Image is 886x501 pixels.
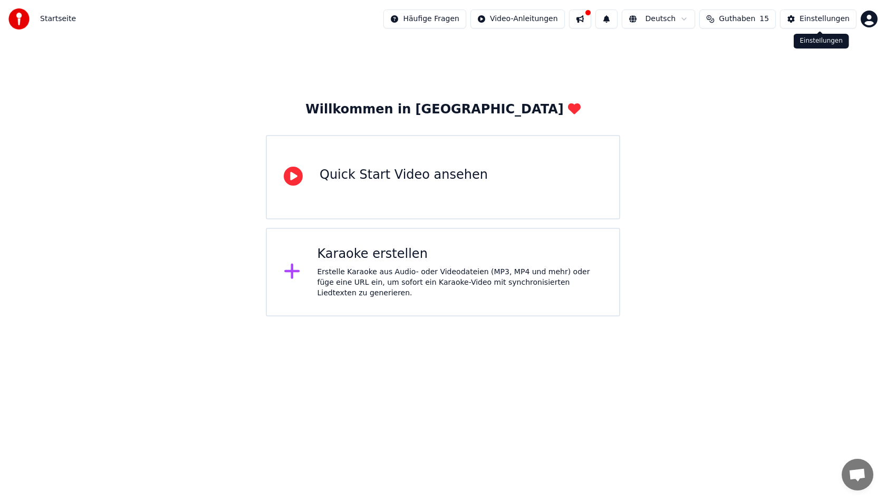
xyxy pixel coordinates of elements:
div: Einstellungen [794,34,849,49]
button: Guthaben15 [699,9,776,28]
span: Startseite [40,14,76,24]
div: Einstellungen [800,14,850,24]
div: Chat öffnen [842,459,873,490]
img: youka [8,8,30,30]
button: Video-Anleitungen [470,9,565,28]
div: Karaoke erstellen [317,246,603,263]
button: Häufige Fragen [383,9,466,28]
span: 15 [759,14,769,24]
div: Quick Start Video ansehen [320,167,488,184]
button: Einstellungen [780,9,856,28]
div: Willkommen in [GEOGRAPHIC_DATA] [305,101,580,118]
span: Guthaben [719,14,755,24]
div: Erstelle Karaoke aus Audio- oder Videodateien (MP3, MP4 und mehr) oder füge eine URL ein, um sofo... [317,267,603,298]
nav: breadcrumb [40,14,76,24]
